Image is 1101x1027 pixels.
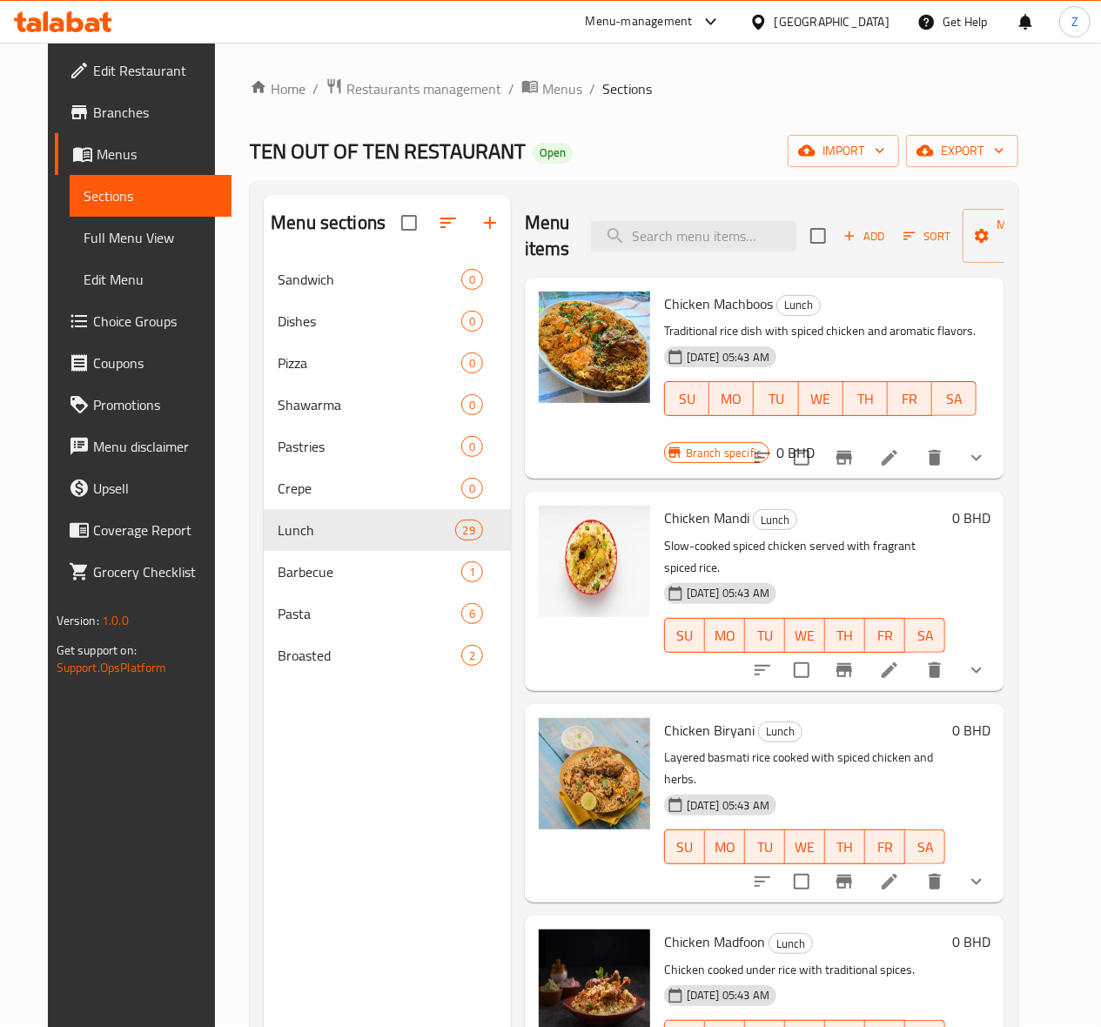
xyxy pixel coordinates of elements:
[788,135,899,167] button: import
[966,871,987,892] svg: Show Choices
[469,202,511,244] button: Add section
[57,656,167,679] a: Support.OpsPlatform
[905,618,945,653] button: SA
[800,218,836,254] span: Select section
[680,349,776,366] span: [DATE] 05:43 AM
[461,478,483,499] div: items
[745,618,785,653] button: TU
[456,522,482,539] span: 29
[102,609,129,632] span: 1.0.0
[705,829,745,864] button: MO
[705,618,745,653] button: MO
[905,829,945,864] button: SA
[664,959,945,981] p: Chicken cooked under rice with traditional spices.
[903,226,951,246] span: Sort
[872,623,898,648] span: FR
[836,223,892,250] button: Add
[278,352,461,373] div: Pizza
[278,603,461,624] div: Pasta
[977,214,1065,258] span: Manage items
[264,467,511,509] div: Crepe0
[956,649,997,691] button: show more
[461,603,483,624] div: items
[752,623,778,648] span: TU
[832,623,858,648] span: TH
[920,140,1004,162] span: export
[680,987,776,1004] span: [DATE] 05:43 AM
[836,223,892,250] span: Add item
[712,623,738,648] span: MO
[278,478,461,499] span: Crepe
[539,718,650,829] img: Chicken Biryani
[93,478,218,499] span: Upsell
[461,436,483,457] div: items
[892,223,963,250] span: Sort items
[70,217,232,258] a: Full Menu View
[777,295,820,315] span: Lunch
[84,227,218,248] span: Full Menu View
[761,386,791,412] span: TU
[55,551,232,593] a: Grocery Checklist
[93,394,218,415] span: Promotions
[461,645,483,666] div: items
[888,381,932,416] button: FR
[55,509,232,551] a: Coverage Report
[783,440,820,476] span: Select to update
[462,648,482,664] span: 2
[264,551,511,593] div: Barbecue1
[806,386,836,412] span: WE
[850,386,881,412] span: TH
[278,394,461,415] div: Shawarma
[264,300,511,342] div: Dishes0
[952,718,990,742] h6: 0 BHD
[589,78,595,99] li: /
[84,269,218,290] span: Edit Menu
[586,11,693,32] div: Menu-management
[93,60,218,81] span: Edit Restaurant
[792,835,818,860] span: WE
[346,78,501,99] span: Restaurants management
[912,623,938,648] span: SA
[521,77,582,100] a: Menus
[664,747,945,790] p: Layered basmati rice cooked with spiced chicken and herbs.
[391,205,427,241] span: Select all sections
[799,381,843,416] button: WE
[462,480,482,497] span: 0
[278,645,461,666] span: Broasted
[271,210,386,236] h2: Menu sections
[462,606,482,622] span: 6
[278,436,461,457] span: Pastries
[55,467,232,509] a: Upsell
[57,639,137,661] span: Get support on:
[278,520,454,540] div: Lunch
[776,295,821,316] div: Lunch
[912,835,938,860] span: SA
[93,352,218,373] span: Coupons
[792,623,818,648] span: WE
[823,649,865,691] button: Branch-specific-item
[672,386,702,412] span: SU
[97,144,218,164] span: Menus
[769,933,813,954] div: Lunch
[533,143,573,164] div: Open
[783,652,820,688] span: Select to update
[879,871,900,892] a: Edit menu item
[865,618,905,653] button: FR
[462,439,482,455] span: 0
[906,135,1018,167] button: export
[679,445,769,461] span: Branch specific
[664,717,755,743] span: Chicken Biryani
[664,320,977,342] p: Traditional rice dish with spiced chicken and aromatic flavors.
[823,861,865,903] button: Branch-specific-item
[461,394,483,415] div: items
[664,535,945,579] p: Slow-cooked spiced chicken served with fragrant spiced rice.
[591,221,796,252] input: search
[264,384,511,426] div: Shawarma0
[841,226,888,246] span: Add
[55,50,232,91] a: Edit Restaurant
[264,258,511,300] div: Sandwich0
[508,78,514,99] li: /
[785,829,825,864] button: WE
[461,269,483,290] div: items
